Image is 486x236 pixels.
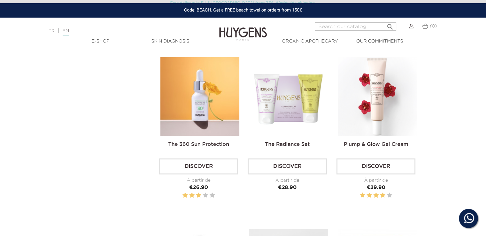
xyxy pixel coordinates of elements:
[278,38,342,45] a: Organic Apothecary
[249,57,328,136] img: The Radiance Set
[430,24,437,28] span: (0)
[189,185,208,190] span: €26.90
[210,192,215,200] label: 5
[366,192,372,200] label: 2
[182,192,188,200] label: 1
[45,27,198,35] div: |
[384,20,396,29] button: 
[49,29,55,33] a: FR
[338,57,417,136] img: Plump & Glow Gel Cream
[387,192,392,200] label: 5
[248,158,327,174] a: Discover
[168,142,229,147] a: The 360 Sun Protection
[315,22,396,31] input: Search
[336,158,415,174] a: Discover
[219,17,267,42] img: Huygens
[138,38,202,45] a: Skin Diagnosis
[374,192,379,200] label: 3
[189,192,194,200] label: 2
[348,38,412,45] a: Our commitments
[380,192,385,200] label: 4
[69,38,133,45] a: E-Shop
[336,177,415,184] div: À partir de
[159,177,238,184] div: À partir de
[203,192,208,200] label: 4
[160,57,239,136] img: The 360 Sun Protection
[265,142,310,147] a: The Radiance Set
[366,185,385,190] span: €29.90
[63,29,69,35] a: EN
[386,21,394,29] i: 
[159,158,238,174] a: Discover
[196,192,201,200] label: 3
[360,192,365,200] label: 1
[344,142,408,147] a: Plump & Glow Gel Cream
[248,177,327,184] div: À partir de
[278,185,297,190] span: €28.90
